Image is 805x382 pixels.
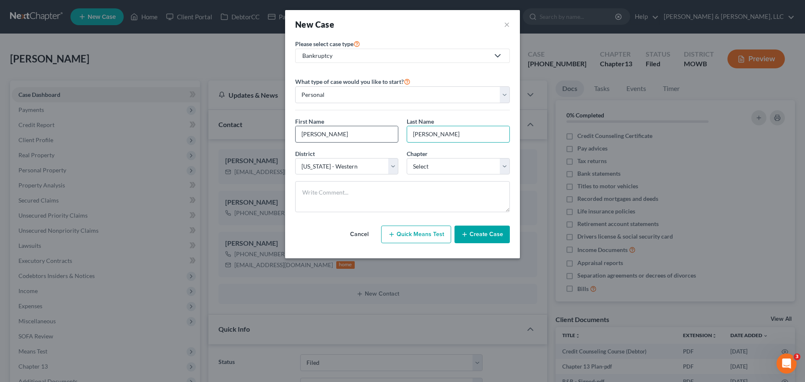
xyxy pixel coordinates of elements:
iframe: Intercom live chat [776,353,797,374]
span: Last Name [407,118,434,125]
input: Enter First Name [296,126,398,142]
button: Quick Means Test [381,226,451,243]
button: Cancel [341,226,378,243]
span: District [295,150,315,157]
span: Chapter [407,150,428,157]
span: Please select case type [295,40,353,47]
span: First Name [295,118,324,125]
label: What type of case would you like to start? [295,76,410,86]
strong: New Case [295,19,334,29]
div: Bankruptcy [302,52,489,60]
button: × [504,18,510,30]
button: Create Case [454,226,510,243]
input: Enter Last Name [407,126,509,142]
span: 3 [794,353,800,360]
